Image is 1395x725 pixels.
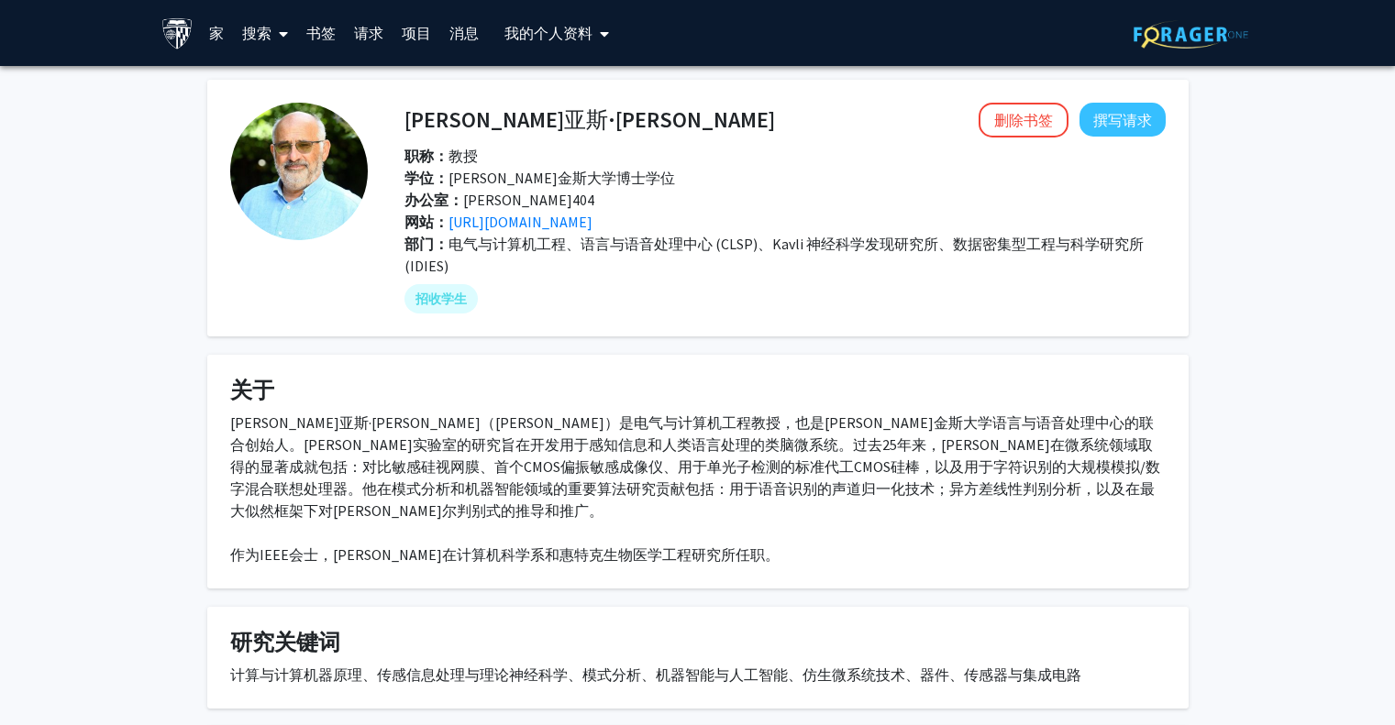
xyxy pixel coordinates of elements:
font: 消息 [449,24,479,42]
font: 网站： [404,213,448,231]
font: [PERSON_NAME]404 [463,191,594,209]
font: 职称： [404,147,448,165]
font: 我的 [504,24,534,42]
font: 学位： [404,169,448,187]
button: 删除书签 [979,103,1068,137]
font: 电气与计算机工程、语言与语音处理中心 (CLSP)、Kavli 神经科学发现研究所、数据密集型工程与科学研究所 (IDIES) [404,235,1144,275]
font: 办公室： [404,191,463,209]
a: 项目 [393,1,440,65]
font: 删除书签 [994,111,1053,129]
font: 个人资料 [534,24,592,42]
a: 在新标签页中打开 [448,213,592,231]
a: 书签 [297,1,345,65]
a: 请求 [345,1,393,65]
button: 向 Andreas Andreou 撰写请求 [1079,103,1166,137]
font: 撰写请求 [1093,111,1152,129]
font: 请求 [354,24,383,42]
font: 研究关键词 [230,628,340,656]
img: 个人资料图片 [230,103,368,240]
font: 招收学生 [415,291,467,307]
font: 作为IEEE会士，[PERSON_NAME]在计算机科学系和惠特克生物医学工程研究所任职。 [230,545,780,564]
font: 部门： [404,235,448,253]
font: 计算与计算机器原理、传感信息处理与理论神经科学、模式分析、机器智能与人工智能、仿生微系统技术、器件、传感器与集成电路 [230,665,1081,684]
img: 约翰霍普金斯大学标志 [161,17,194,49]
font: [PERSON_NAME]亚斯·[PERSON_NAME]（[PERSON_NAME]）是电气与计算机工程教授，也是[PERSON_NAME]金斯大学语言与语音处理中心的联合创始人。[PERSO... [230,413,1160,520]
font: 项目 [402,24,431,42]
a: 家 [200,1,233,65]
font: [PERSON_NAME]亚斯·[PERSON_NAME] [404,105,775,134]
a: 消息 [440,1,488,65]
font: 书签 [306,24,336,42]
font: 搜索 [242,24,271,42]
font: [PERSON_NAME]金斯大学博士学位 [448,169,675,187]
img: ForagerOne 标志 [1134,20,1248,49]
font: [URL][DOMAIN_NAME] [448,213,592,231]
font: 关于 [230,376,274,404]
font: 教授 [448,147,478,165]
iframe: 聊天 [14,643,78,711]
font: 家 [209,24,224,42]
